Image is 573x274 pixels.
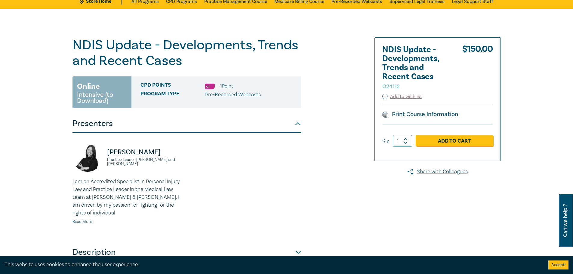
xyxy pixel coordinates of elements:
[72,219,92,224] a: Read More
[382,137,389,144] label: Qty
[72,178,183,217] p: I am an Accredited Specialist in Personal Injury Law and Practice Leader in the Medical Law team ...
[5,261,539,269] div: This website uses cookies to enhance the user experience.
[72,115,301,133] button: Presenters
[382,83,400,90] small: O24112
[107,158,183,166] small: Practice Leader, [PERSON_NAME] and [PERSON_NAME]
[140,82,205,90] span: CPD Points
[416,135,493,146] a: Add to Cart
[72,243,301,261] button: Description
[562,198,568,243] span: Can we help ?
[220,82,233,90] li: 1 Point
[107,147,183,157] p: [PERSON_NAME]
[548,260,568,269] button: Accept cookies
[382,45,448,90] h2: NDIS Update - Developments, Trends and Recent Cases
[382,110,458,118] a: Print Course Information
[77,92,127,104] small: Intensive (to Download)
[72,142,103,172] img: https://s3.ap-southeast-2.amazonaws.com/leo-cussen-store-production-content/Contacts/Bridie%20Wal...
[205,91,261,99] p: Pre-Recorded Webcasts
[462,45,493,93] div: $ 150.00
[382,93,422,100] button: Add to wishlist
[393,135,412,146] input: 1
[374,168,501,176] a: Share with Colleagues
[140,91,205,99] span: Program type
[72,37,301,69] h1: NDIS Update - Developments, Trends and Recent Cases
[205,84,215,89] img: Substantive Law
[77,81,100,92] h3: Online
